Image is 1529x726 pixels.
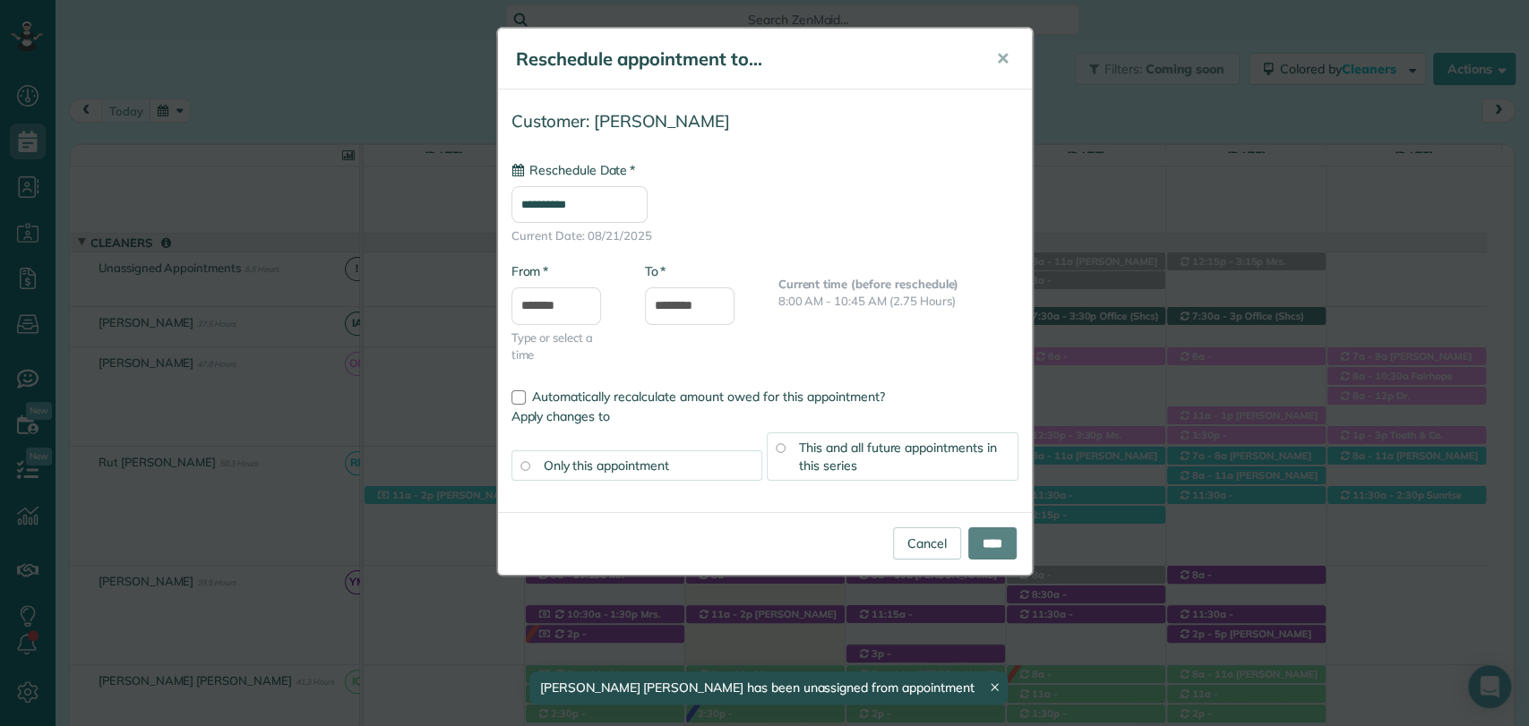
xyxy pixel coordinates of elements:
label: Reschedule Date [511,161,635,179]
a: Cancel [893,527,961,559]
h4: Customer: [PERSON_NAME] [511,112,1018,131]
div: [PERSON_NAME] [PERSON_NAME] has been unassigned from appointment [529,671,1009,705]
input: Only this appointment [520,461,529,470]
span: ✕ [996,48,1009,69]
h5: Reschedule appointment to... [516,47,971,72]
span: Type or select a time [511,329,618,363]
label: Apply changes to [511,407,1018,425]
b: Current time (before reschedule) [778,277,959,291]
span: Automatically recalculate amount owed for this appointment? [532,389,885,405]
span: Only this appointment [544,457,669,474]
span: This and all future appointments in this series [799,440,997,474]
p: 8:00 AM - 10:45 AM (2.75 Hours) [778,293,1018,310]
label: To [645,262,666,280]
label: From [511,262,548,280]
input: This and all future appointments in this series [776,443,785,452]
span: Current Date: 08/21/2025 [511,227,1018,244]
